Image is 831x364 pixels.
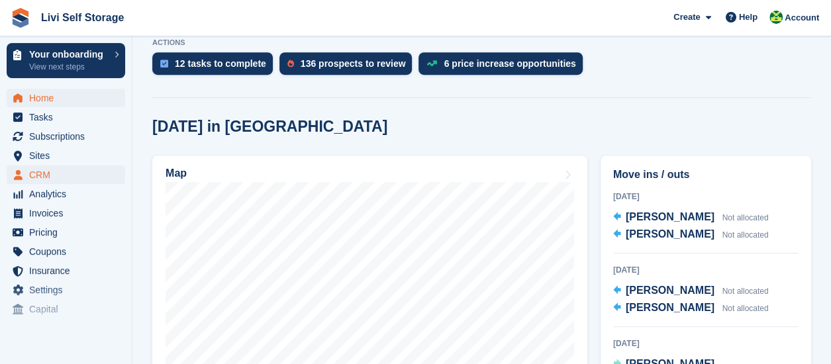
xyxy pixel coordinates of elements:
a: menu [7,146,125,165]
h2: Move ins / outs [613,167,799,183]
span: Home [29,89,109,107]
a: menu [7,204,125,222]
span: [PERSON_NAME] [626,211,714,222]
a: menu [7,127,125,146]
span: [PERSON_NAME] [626,285,714,296]
img: price_increase_opportunities-93ffe204e8149a01c8c9dc8f82e8f89637d9d84a8eef4429ea346261dce0b2c0.svg [426,60,437,66]
a: menu [7,223,125,242]
span: Coupons [29,242,109,261]
p: ACTIONS [152,38,811,47]
a: menu [7,89,125,107]
div: 6 price increase opportunities [444,58,575,69]
img: Alex Handyside [769,11,783,24]
span: Not allocated [722,230,768,240]
h2: Map [166,167,187,179]
a: [PERSON_NAME] Not allocated [613,226,769,244]
img: prospect-51fa495bee0391a8d652442698ab0144808aea92771e9ea1ae160a38d050c398.svg [287,60,294,68]
a: menu [7,261,125,280]
span: Not allocated [722,287,768,296]
span: Create [673,11,700,24]
span: Invoices [29,204,109,222]
a: menu [7,185,125,203]
span: Not allocated [722,304,768,313]
a: 136 prospects to review [279,52,419,81]
span: Pricing [29,223,109,242]
a: [PERSON_NAME] Not allocated [613,209,769,226]
a: [PERSON_NAME] Not allocated [613,300,769,317]
div: [DATE] [613,191,799,203]
span: Tasks [29,108,109,126]
a: 12 tasks to complete [152,52,279,81]
a: menu [7,281,125,299]
div: [DATE] [613,338,799,349]
a: menu [7,242,125,261]
img: task-75834270c22a3079a89374b754ae025e5fb1db73e45f91037f5363f120a921f8.svg [160,60,168,68]
a: Livi Self Storage [36,7,129,28]
p: Your onboarding [29,50,108,59]
span: Analytics [29,185,109,203]
span: Insurance [29,261,109,280]
a: 6 price increase opportunities [418,52,589,81]
a: Your onboarding View next steps [7,43,125,78]
div: 12 tasks to complete [175,58,266,69]
span: Capital [29,300,109,318]
span: Sites [29,146,109,165]
span: [PERSON_NAME] [626,302,714,313]
span: Account [785,11,819,24]
img: stora-icon-8386f47178a22dfd0bd8f6a31ec36ba5ce8667c1dd55bd0f319d3a0aa187defe.svg [11,8,30,28]
span: [PERSON_NAME] [626,228,714,240]
span: Not allocated [722,213,768,222]
div: 136 prospects to review [301,58,406,69]
span: Settings [29,281,109,299]
span: Subscriptions [29,127,109,146]
a: menu [7,108,125,126]
p: View next steps [29,61,108,73]
a: menu [7,165,125,184]
a: menu [7,300,125,318]
span: Storefront [12,330,132,343]
div: [DATE] [613,264,799,276]
h2: [DATE] in [GEOGRAPHIC_DATA] [152,118,387,136]
a: [PERSON_NAME] Not allocated [613,283,769,300]
span: Help [739,11,758,24]
span: CRM [29,165,109,184]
